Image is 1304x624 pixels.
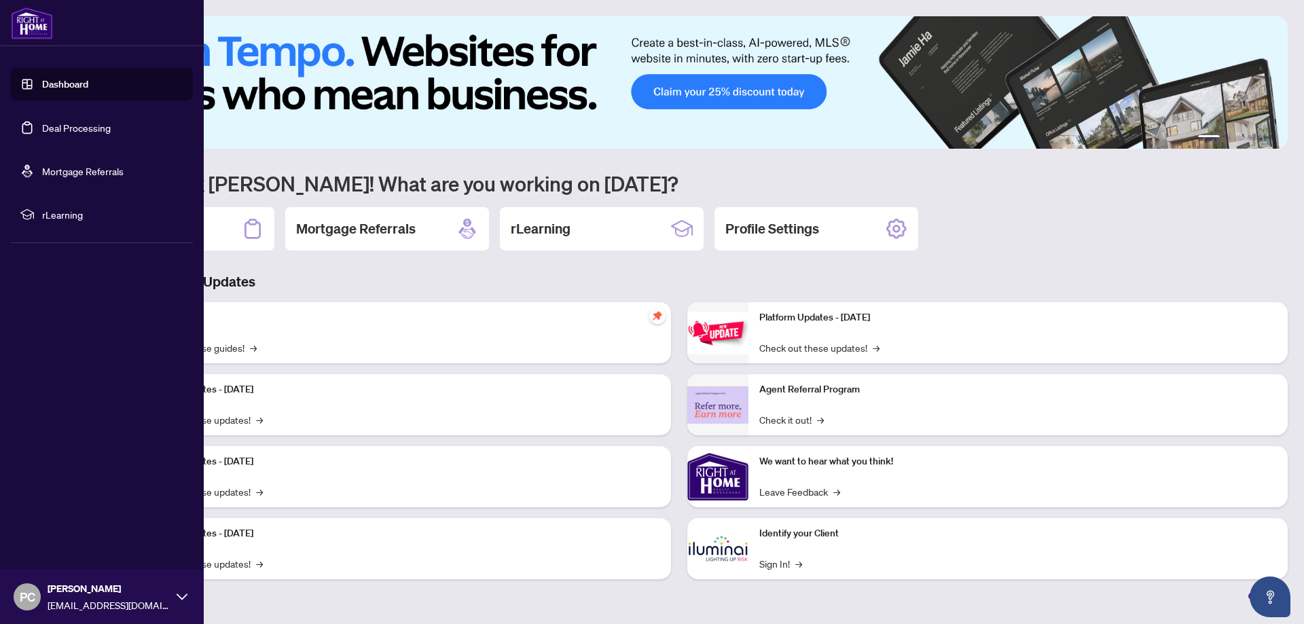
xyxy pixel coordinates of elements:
[48,581,170,596] span: [PERSON_NAME]
[759,454,1277,469] p: We want to hear what you think!
[759,526,1277,541] p: Identify your Client
[649,308,666,324] span: pushpin
[256,412,263,427] span: →
[725,219,819,238] h2: Profile Settings
[256,484,263,499] span: →
[759,412,824,427] a: Check it out!→
[296,219,416,238] h2: Mortgage Referrals
[1236,135,1242,141] button: 3
[759,484,840,499] a: Leave Feedback→
[11,7,53,39] img: logo
[511,219,570,238] h2: rLearning
[687,386,748,424] img: Agent Referral Program
[20,587,35,606] span: PC
[1250,576,1290,617] button: Open asap
[1269,135,1274,141] button: 6
[42,122,111,134] a: Deal Processing
[759,340,880,355] a: Check out these updates!→
[759,310,1277,325] p: Platform Updates - [DATE]
[71,170,1288,196] h1: Welcome back [PERSON_NAME]! What are you working on [DATE]?
[71,16,1288,149] img: Slide 0
[143,310,660,325] p: Self-Help
[143,382,660,397] p: Platform Updates - [DATE]
[71,272,1288,291] h3: Brokerage & Industry Updates
[687,312,748,354] img: Platform Updates - June 23, 2025
[759,382,1277,397] p: Agent Referral Program
[143,526,660,541] p: Platform Updates - [DATE]
[1258,135,1263,141] button: 5
[1198,135,1220,141] button: 1
[143,454,660,469] p: Platform Updates - [DATE]
[873,340,880,355] span: →
[42,165,124,177] a: Mortgage Referrals
[256,556,263,571] span: →
[687,518,748,579] img: Identify your Client
[687,446,748,507] img: We want to hear what you think!
[759,556,802,571] a: Sign In!→
[42,207,183,222] span: rLearning
[817,412,824,427] span: →
[48,598,170,612] span: [EMAIL_ADDRESS][DOMAIN_NAME]
[42,78,88,90] a: Dashboard
[833,484,840,499] span: →
[1247,135,1252,141] button: 4
[250,340,257,355] span: →
[1225,135,1231,141] button: 2
[795,556,802,571] span: →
